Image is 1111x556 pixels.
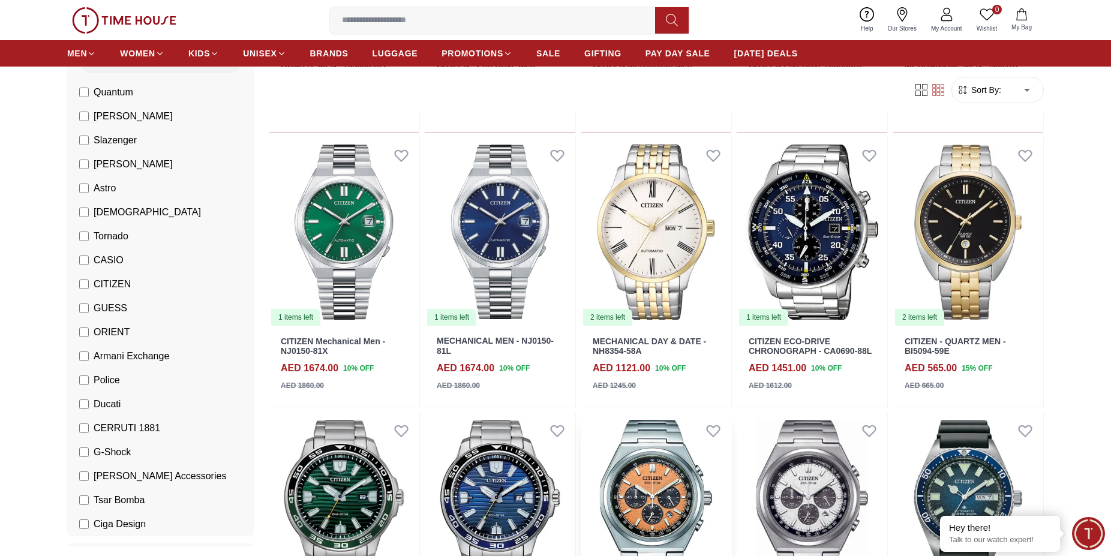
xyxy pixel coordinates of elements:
a: CITIZEN - QUARTZ MEN - BI5094-59E [905,336,1006,356]
span: Astro [94,181,116,196]
img: CITIZEN ECO-DRIVE CHRONOGRAPH - CA0690-88L [737,137,887,327]
span: 15 % OFF [962,363,992,374]
h4: AED 1451.00 [749,361,806,375]
span: MEN [67,47,87,59]
span: [PERSON_NAME] Accessories [94,469,226,483]
span: [DATE] DEALS [734,47,798,59]
span: PROMOTIONS [442,47,503,59]
div: AED 665.00 [905,380,944,391]
input: Tsar Bomba [79,495,89,505]
span: PAY DAY SALE [645,47,710,59]
input: GUESS [79,303,89,313]
input: Police [79,375,89,385]
span: G-Shock [94,445,131,459]
span: CITIZEN [94,277,131,291]
a: LUGGAGE [373,43,418,64]
span: 10 % OFF [655,363,686,374]
span: My Bag [1007,23,1037,32]
span: Our Stores [883,24,921,33]
span: 10 % OFF [343,363,374,374]
a: MEN [67,43,96,64]
div: 2 items left [583,309,632,326]
div: 1 items left [427,309,476,326]
span: CASIO [94,253,124,268]
span: Police [94,373,120,387]
a: BRANDS [310,43,349,64]
span: Sort By: [969,84,1001,96]
span: Slazenger [94,133,137,148]
span: Ciga Design [94,517,146,531]
input: ORIENT [79,327,89,337]
input: Ciga Design [79,519,89,529]
input: Astro [79,184,89,193]
span: SALE [536,47,560,59]
a: PROMOTIONS [442,43,512,64]
button: My Bag [1004,6,1039,34]
input: CITIZEN [79,279,89,289]
span: Ducati [94,397,121,411]
h4: AED 1674.00 [437,361,494,375]
input: [DEMOGRAPHIC_DATA] [79,208,89,217]
img: CITIZEN Mechanical Men - NJ0150-81X [269,137,419,327]
span: CERRUTI 1881 [94,421,160,435]
div: AED 1860.00 [281,380,324,391]
div: 1 items left [739,309,788,326]
span: Tsar Bomba [94,493,145,507]
a: Our Stores [881,5,924,35]
span: [PERSON_NAME] [94,157,173,172]
a: MECHANICAL MEN - NJ0150-81L [437,336,554,356]
input: CASIO [79,256,89,265]
div: AED 1612.00 [749,380,792,391]
span: 0 [992,5,1002,14]
span: KIDS [188,47,210,59]
span: 10 % OFF [811,363,842,374]
span: My Account [926,24,967,33]
h4: AED 1121.00 [593,361,650,375]
input: [PERSON_NAME] [79,112,89,121]
a: MECHANICAL DAY & DATE - NH8354-58A [593,336,706,356]
input: [PERSON_NAME] [79,160,89,169]
img: MECHANICAL MEN - NJ0150-81L [425,137,575,327]
span: GIFTING [584,47,621,59]
img: CITIZEN - QUARTZ MEN - BI5094-59E [893,137,1043,327]
span: Quantum [94,85,133,100]
a: PAY DAY SALE [645,43,710,64]
input: Ducati [79,399,89,409]
span: GUESS [94,301,127,315]
a: CITIZEN Mechanical Men - NJ0150-81X [281,336,385,356]
a: SALE [536,43,560,64]
span: Help [856,24,878,33]
span: Armani Exchange [94,349,169,363]
div: Hey there! [949,522,1051,534]
span: [PERSON_NAME] [94,109,173,124]
h4: AED 565.00 [905,361,957,375]
a: CITIZEN ECO-DRIVE CHRONOGRAPH - CA0690-88L1 items left [737,137,887,327]
button: Sort By: [957,84,1001,96]
a: CITIZEN - QUARTZ MEN - BI5094-59E2 items left [893,137,1043,327]
input: Armani Exchange [79,351,89,361]
span: LUGGAGE [373,47,418,59]
a: GIFTING [584,43,621,64]
img: MECHANICAL DAY & DATE - NH8354-58A [581,137,731,327]
span: ORIENT [94,325,130,339]
div: AED 1245.00 [593,380,636,391]
span: [DEMOGRAPHIC_DATA] [94,205,201,220]
input: Quantum [79,88,89,97]
div: Chat Widget [1072,517,1105,550]
span: UNISEX [243,47,277,59]
input: G-Shock [79,447,89,457]
h4: AED 1674.00 [281,361,338,375]
a: UNISEX [243,43,286,64]
input: Slazenger [79,136,89,145]
a: CITIZEN ECO-DRIVE CHRONOGRAPH - CA0690-88L [749,336,872,356]
img: ... [72,7,176,34]
a: KIDS [188,43,219,64]
a: MECHANICAL MEN - NJ0150-81L1 items left [425,137,575,327]
input: Tornado [79,232,89,241]
div: 1 items left [271,309,320,326]
a: Help [854,5,881,35]
span: Wishlist [972,24,1002,33]
span: Tornado [94,229,128,244]
span: 10 % OFF [499,363,530,374]
a: 0Wishlist [969,5,1004,35]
